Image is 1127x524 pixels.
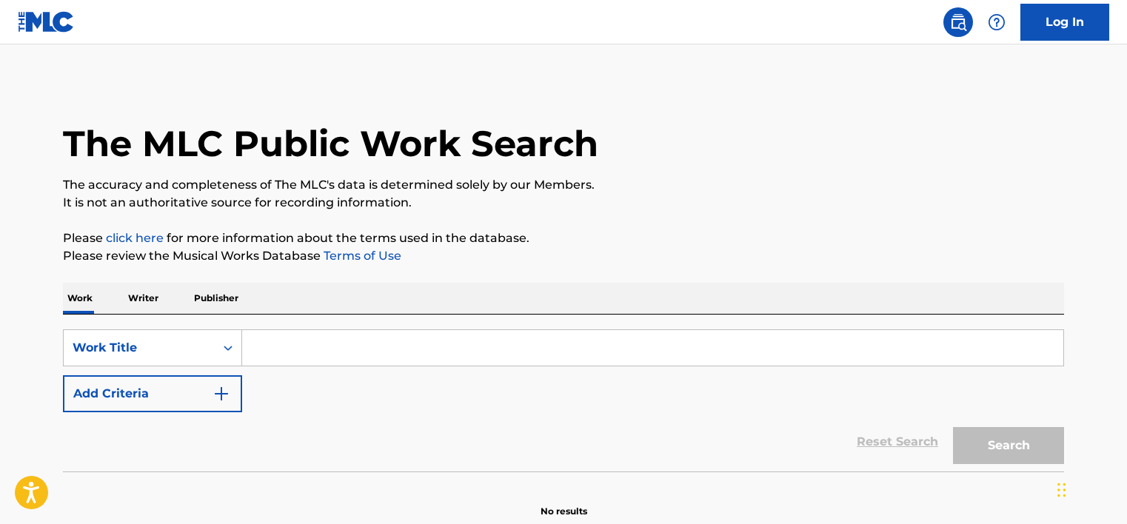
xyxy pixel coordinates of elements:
[106,231,164,245] a: click here
[63,121,598,166] h1: The MLC Public Work Search
[988,13,1006,31] img: help
[982,7,1011,37] div: Help
[949,13,967,31] img: search
[1057,468,1066,512] div: Drag
[63,247,1064,265] p: Please review the Musical Works Database
[63,329,1064,471] form: Search Form
[541,487,587,518] p: No results
[63,194,1064,212] p: It is not an authoritative source for recording information.
[63,283,97,314] p: Work
[124,283,163,314] p: Writer
[63,229,1064,247] p: Please for more information about the terms used in the database.
[1020,4,1109,41] a: Log In
[73,339,206,357] div: Work Title
[63,176,1064,194] p: The accuracy and completeness of The MLC's data is determined solely by our Members.
[18,11,75,33] img: MLC Logo
[63,375,242,412] button: Add Criteria
[943,7,973,37] a: Public Search
[213,385,230,403] img: 9d2ae6d4665cec9f34b9.svg
[1053,453,1127,524] iframe: Chat Widget
[321,249,401,263] a: Terms of Use
[190,283,243,314] p: Publisher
